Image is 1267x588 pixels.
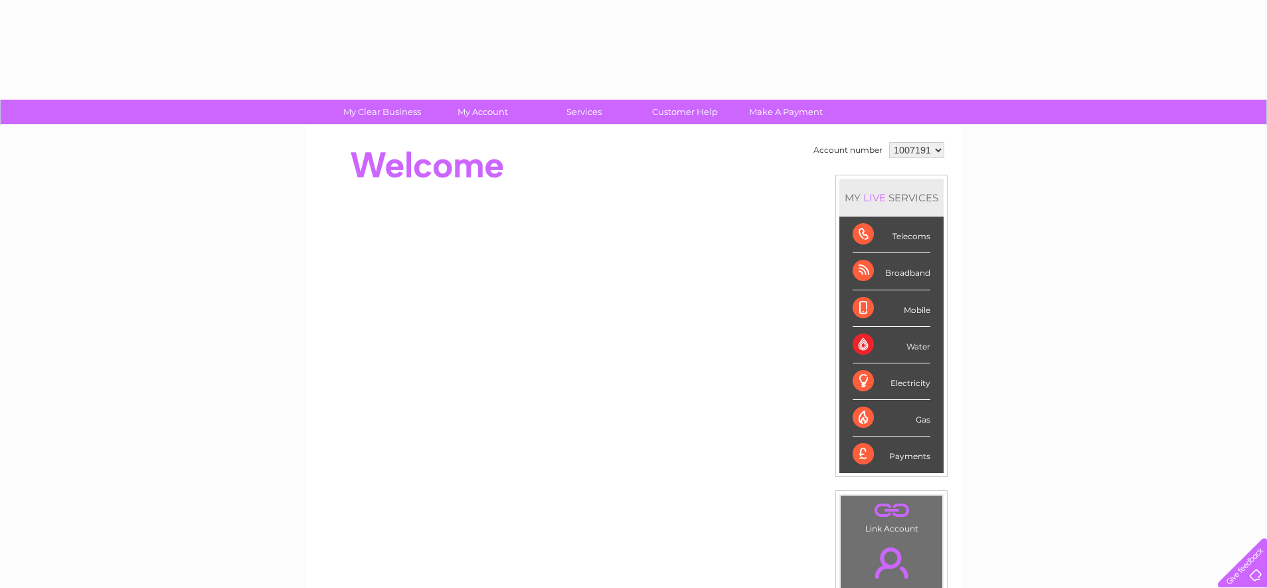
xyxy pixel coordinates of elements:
div: Gas [853,400,930,437]
div: Payments [853,437,930,472]
div: Broadband [853,253,930,290]
a: My Clear Business [327,100,437,124]
div: Telecoms [853,217,930,253]
div: LIVE [861,191,888,204]
div: Electricity [853,363,930,400]
div: MY SERVICES [839,179,944,217]
div: Water [853,327,930,363]
div: Mobile [853,290,930,327]
a: Customer Help [630,100,740,124]
a: Services [529,100,639,124]
td: Account number [810,139,886,161]
a: My Account [428,100,538,124]
td: Link Account [840,495,943,537]
a: Make A Payment [731,100,841,124]
a: . [844,539,939,586]
a: . [844,499,939,522]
